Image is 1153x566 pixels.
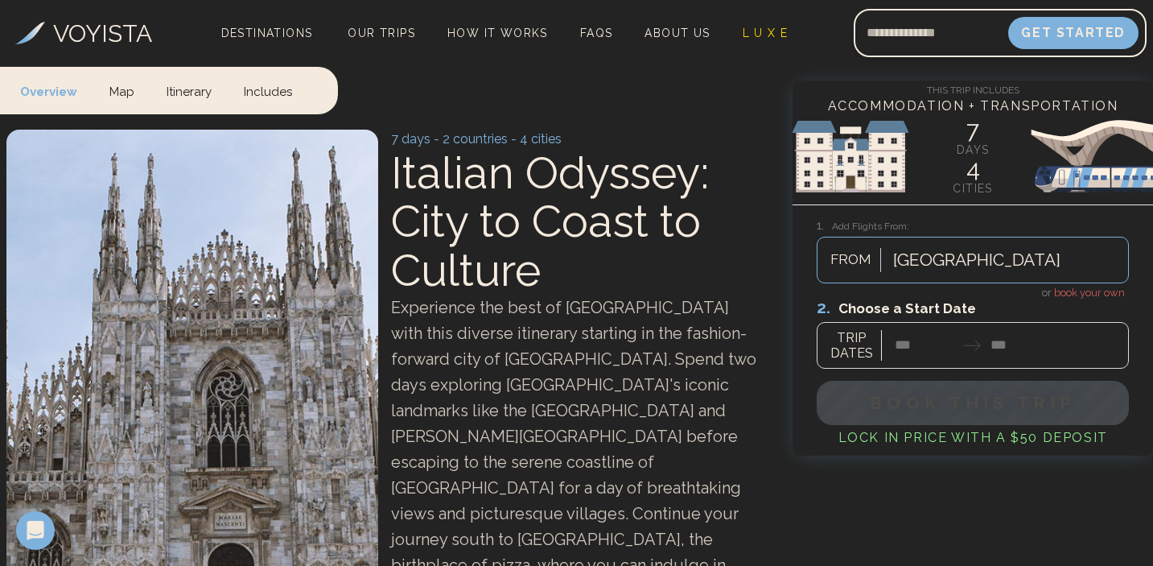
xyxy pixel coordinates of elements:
h4: This Trip Includes [793,81,1153,97]
a: VOYISTA [15,15,152,52]
h3: Add Flights From: [817,217,1129,235]
p: 7 days - 2 countries - 4 cities [391,130,763,149]
span: Italian Odyssey: City to Coast to Culture [391,147,709,296]
h4: Accommodation + Transportation [793,97,1153,116]
h4: or [817,283,1129,301]
a: How It Works [441,22,554,44]
span: Our Trips [348,27,415,39]
span: About Us [644,27,710,39]
a: Includes [228,67,308,114]
span: FROM [822,250,880,271]
a: Itinerary [150,67,228,114]
span: Destinations [215,20,319,68]
input: Email address [854,14,1008,52]
a: Overview [20,67,93,114]
a: Map [93,67,150,114]
img: Voyista Logo [15,22,45,44]
span: 1. [817,218,832,233]
h4: Lock in Price with a $50 deposit [817,428,1129,448]
a: About Us [638,22,716,44]
div: Open Intercom Messenger [16,511,55,550]
span: L U X E [743,27,789,39]
button: Book This Trip [817,381,1129,425]
a: FAQs [574,22,620,44]
h3: VOYISTA [53,15,152,52]
img: European Sights [793,108,1153,205]
span: Book This Trip [870,393,1076,413]
a: L U X E [736,22,795,44]
span: How It Works [447,27,548,39]
a: Our Trips [341,22,422,44]
button: Get Started [1008,17,1139,49]
span: FAQs [580,27,613,39]
span: book your own [1054,287,1125,299]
